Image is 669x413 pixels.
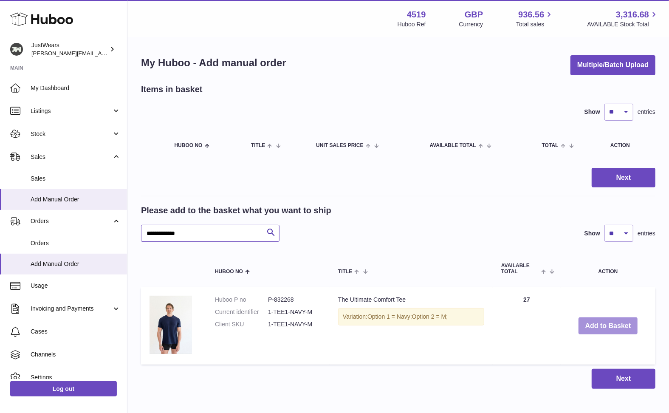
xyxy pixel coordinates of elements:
[31,175,121,183] span: Sales
[31,217,112,225] span: Orders
[215,308,268,316] dt: Current identifier
[31,153,112,161] span: Sales
[31,195,121,204] span: Add Manual Order
[31,239,121,247] span: Orders
[150,296,192,354] img: The Ultimate Comfort Tee
[561,255,655,283] th: Action
[430,143,476,148] span: AVAILABLE Total
[584,229,600,238] label: Show
[518,9,544,20] span: 936.56
[330,287,493,365] td: The Ultimate Comfort Tee
[516,9,554,28] a: 936.56 Total sales
[407,9,426,20] strong: 4519
[592,168,655,188] button: Next
[31,50,170,57] span: [PERSON_NAME][EMAIL_ADDRESS][DOMAIN_NAME]
[584,108,600,116] label: Show
[31,282,121,290] span: Usage
[516,20,554,28] span: Total sales
[570,55,655,75] button: Multiple/Batch Upload
[31,305,112,313] span: Invoicing and Payments
[501,263,539,274] span: AVAILABLE Total
[338,308,484,325] div: Variation:
[31,130,112,138] span: Stock
[610,143,647,148] div: Action
[31,260,121,268] span: Add Manual Order
[215,320,268,328] dt: Client SKU
[268,308,321,316] dd: 1-TEE1-NAVY-M
[587,20,659,28] span: AVAILABLE Stock Total
[638,229,655,238] span: entries
[268,296,321,304] dd: P-832268
[542,143,559,148] span: Total
[398,20,426,28] div: Huboo Ref
[579,317,638,335] button: Add to Basket
[616,9,649,20] span: 3,316.68
[10,381,117,396] a: Log out
[412,313,448,320] span: Option 2 = M;
[141,84,203,95] h2: Items in basket
[175,143,203,148] span: Huboo no
[251,143,265,148] span: Title
[31,107,112,115] span: Listings
[31,84,121,92] span: My Dashboard
[493,287,561,365] td: 27
[31,41,108,57] div: JustWears
[465,9,483,20] strong: GBP
[141,56,286,70] h1: My Huboo - Add manual order
[31,373,121,382] span: Settings
[338,269,352,274] span: Title
[592,369,655,389] button: Next
[31,328,121,336] span: Cases
[367,313,412,320] span: Option 1 = Navy;
[638,108,655,116] span: entries
[587,9,659,28] a: 3,316.68 AVAILABLE Stock Total
[268,320,321,328] dd: 1-TEE1-NAVY-M
[31,351,121,359] span: Channels
[10,43,23,56] img: josh@just-wears.com
[215,296,268,304] dt: Huboo P no
[141,205,331,216] h2: Please add to the basket what you want to ship
[459,20,483,28] div: Currency
[316,143,363,148] span: Unit Sales Price
[215,269,243,274] span: Huboo no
